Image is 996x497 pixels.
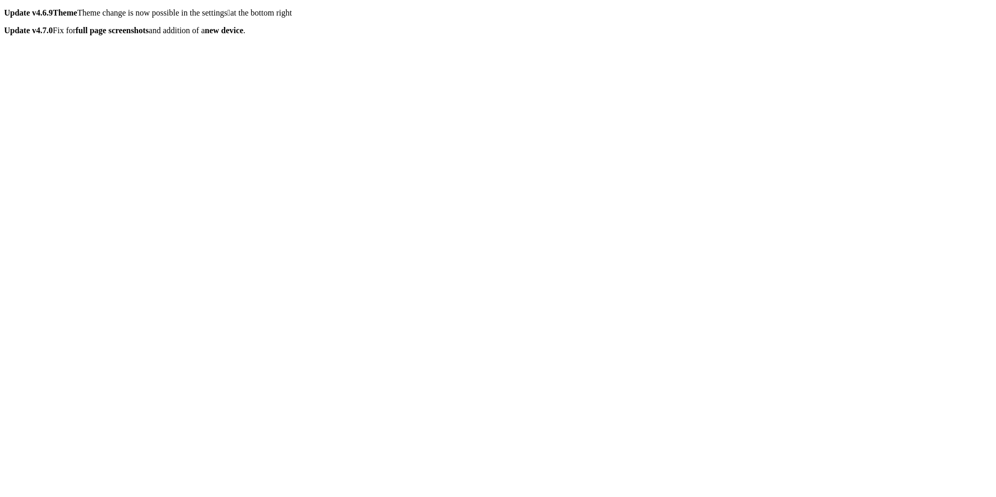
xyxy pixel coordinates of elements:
[76,26,149,35] strong: full page screenshots
[227,8,230,17] i: 
[4,8,992,18] p: Theme change is now possible in the settings at the bottom right
[16,13,140,26] a: builder services construction supply
[53,8,77,17] strong: Theme
[4,8,53,17] strong: Update v4.6.9
[205,26,243,35] strong: new device
[113,37,141,65] a: Email
[4,26,992,35] p: Fix for and addition of a .
[16,48,88,100] img: CSS Fireplaces & Outdoor Living (Formerly Construction Solutions & Supply)- Jacksonville Ormond B...
[4,26,53,35] strong: Update v4.7.0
